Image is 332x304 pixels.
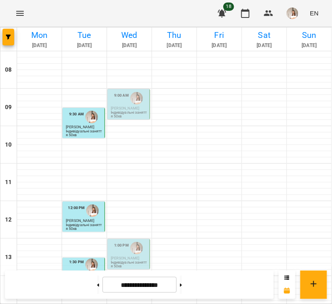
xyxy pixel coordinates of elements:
span: [PERSON_NAME] [66,219,94,223]
h6: Sat [243,29,285,42]
h6: 09 [5,103,12,112]
label: 1:30 PM [69,259,84,265]
span: EN [310,9,319,17]
img: 712aada8251ba8fda70bc04018b69839.jpg [287,7,298,19]
h6: Wed [108,29,150,42]
h6: [DATE] [198,42,240,50]
p: Індивідуальні заняття 50хв [111,261,148,268]
label: 12:00 PM [68,205,85,211]
h6: Fri [198,29,240,42]
h6: [DATE] [18,42,60,50]
h6: 10 [5,140,12,150]
span: 18 [223,2,234,11]
span: [PERSON_NAME] [111,256,139,260]
h6: [DATE] [63,42,105,50]
p: Індивідуальні заняття 50хв [66,223,103,231]
span: [PERSON_NAME] [66,125,94,129]
p: Індивідуальні заняття 50хв [111,111,148,118]
label: 9:00 AM [114,92,129,98]
h6: Sun [288,29,330,42]
h6: 08 [5,65,12,75]
img: Катерина Гаврищук [130,92,143,105]
h6: [DATE] [288,42,330,50]
span: [PERSON_NAME] [111,106,139,110]
h6: 11 [5,178,12,187]
h6: [DATE] [243,42,285,50]
button: Menu [10,3,30,23]
label: 9:30 AM [69,111,84,117]
img: Катерина Гаврищук [85,259,98,271]
h6: [DATE] [108,42,150,50]
h6: Thu [153,29,195,42]
h6: 13 [5,253,12,262]
label: 1:00 PM [114,242,129,248]
img: Катерина Гаврищук [85,111,98,123]
img: Катерина Гаврищук [130,242,143,254]
h6: Mon [18,29,60,42]
img: Катерина Гаврищук [86,204,99,217]
p: Індивідуальні заняття 50хв [66,130,103,137]
h6: [DATE] [153,42,195,50]
h6: Tue [63,29,105,42]
h6: 12 [5,215,12,224]
button: EN [307,5,322,21]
